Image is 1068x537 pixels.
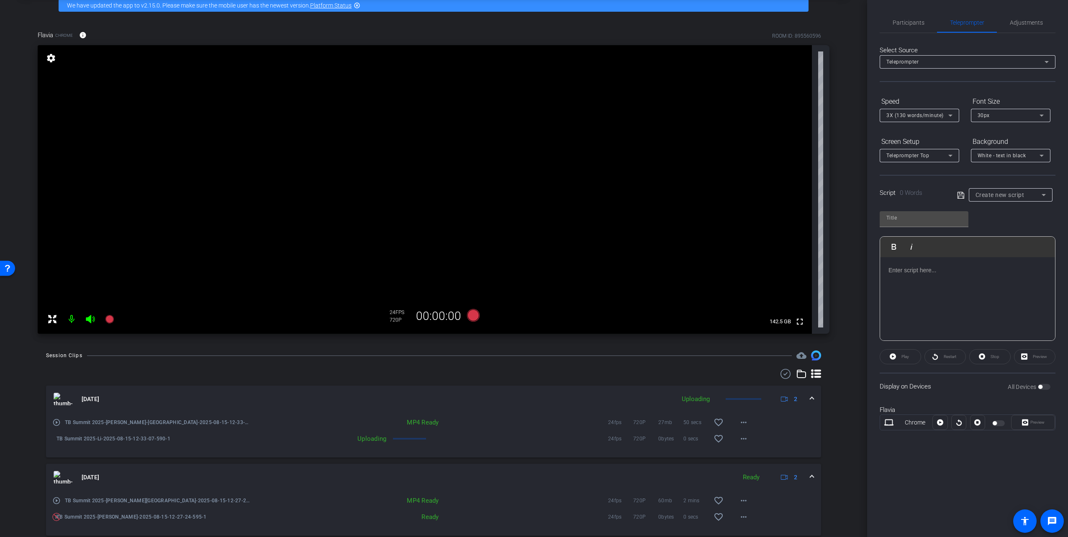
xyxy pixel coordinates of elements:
span: Participants [893,20,924,26]
mat-icon: highlight_off [354,2,360,9]
mat-icon: favorite_border [714,417,724,427]
button: Bold (Ctrl+B) [886,238,902,255]
div: Uploading [251,435,391,443]
div: ROOM ID: 895560596 [772,32,821,40]
div: MP4 Ready [354,496,443,505]
div: Session Clips [46,351,82,360]
label: All Devices [1008,383,1038,391]
div: 00:00:00 [411,309,467,323]
div: Flavia [880,405,1055,415]
span: 24fps [608,513,633,521]
div: Ready [354,513,443,521]
span: 30px [978,113,990,118]
span: Flavia [38,31,53,40]
div: Font Size [971,95,1050,109]
a: Platform Status [310,2,352,9]
mat-icon: favorite_border [714,434,724,444]
span: 142.5 GB [767,317,794,327]
span: 50 secs [683,418,709,427]
span: TB Summit 2025-[PERSON_NAME]-2025-08-15-12-27-24-595-1 [56,513,251,521]
span: Teleprompter [886,59,919,65]
span: 27mb [658,418,683,427]
span: TB Summit 2025-[PERSON_NAME]-[GEOGRAPHIC_DATA]-2025-08-15-12-33-07-590-0 [65,418,251,427]
span: 0 secs [683,513,709,521]
span: [DATE] [82,473,99,482]
span: 720P [633,513,658,521]
span: 24fps [608,435,633,443]
div: 24 [390,309,411,316]
mat-icon: fullscreen [795,317,805,327]
span: 24fps [608,418,633,427]
mat-icon: favorite_border [714,512,724,522]
span: 0bytes [658,513,683,521]
span: 3X (130 words/minute) [886,113,944,118]
span: 2 [794,395,797,404]
span: TB Summit 2025-Li-2025-08-15-12-33-07-590-1 [56,435,251,443]
mat-icon: more_horiz [739,417,749,427]
span: 2 mins [683,496,709,505]
span: 720P [633,496,658,505]
mat-expansion-panel-header: thumb-nail[DATE]Ready2 [46,464,821,491]
mat-icon: message [1047,516,1057,526]
div: Chrome [898,418,933,427]
div: MP4 Ready [354,418,443,427]
span: Teleprompter Top [886,153,929,159]
span: TB Summit 2025-[PERSON_NAME][GEOGRAPHIC_DATA]-2025-08-15-12-27-24-595-0 [65,496,251,505]
div: Uploading [678,394,714,404]
span: 60mb [658,496,683,505]
img: thumb-nail [54,393,72,405]
mat-icon: more_horiz [739,512,749,522]
span: White - text in black [978,153,1026,159]
mat-icon: more_horiz [739,434,749,444]
button: Italic (Ctrl+I) [904,238,919,255]
mat-icon: info [79,31,87,39]
span: FPS [395,309,404,315]
span: 720P [633,435,658,443]
input: Title [886,213,962,223]
img: Preview is unavailable [52,513,61,521]
img: thumb-nail [54,471,72,483]
div: Script [880,188,945,198]
div: 720P [390,317,411,323]
mat-icon: more_horiz [739,496,749,506]
span: 720P [633,418,658,427]
img: Session clips [811,350,821,361]
div: Background [971,135,1050,149]
mat-icon: play_circle_outline [52,496,61,505]
div: Ready [739,473,764,482]
span: Teleprompter [950,20,984,26]
span: 0bytes [658,435,683,443]
div: Speed [880,95,959,109]
div: thumb-nail[DATE]Ready2 [46,491,821,536]
span: 2 [794,473,797,482]
span: Create new script [976,192,1024,198]
span: 0 secs [683,435,709,443]
span: Chrome [55,32,73,38]
span: Adjustments [1010,20,1043,26]
mat-icon: cloud_upload [796,350,806,361]
mat-expansion-panel-header: thumb-nail[DATE]Uploading2 [46,386,821,412]
span: 0 Words [900,189,922,197]
div: Display on Devices [880,373,1055,400]
span: [DATE] [82,395,99,404]
div: thumb-nail[DATE]Uploading2 [46,412,821,458]
span: Destinations for your clips [796,350,806,361]
mat-icon: favorite_border [714,496,724,506]
span: 24fps [608,496,633,505]
div: Select Source [880,46,1055,55]
div: Screen Setup [880,135,959,149]
mat-icon: settings [45,53,57,63]
mat-icon: accessibility [1020,516,1030,526]
mat-icon: play_circle_outline [52,418,61,427]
